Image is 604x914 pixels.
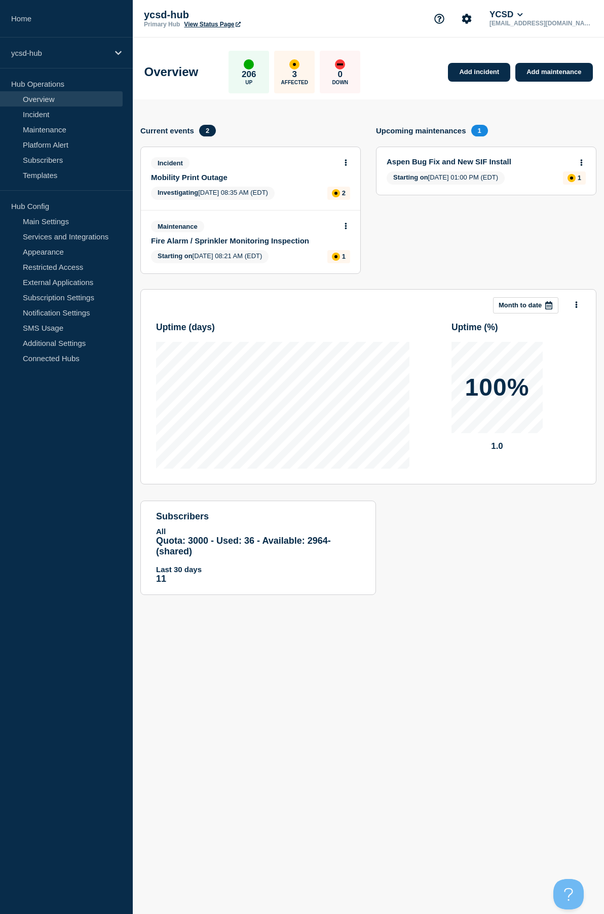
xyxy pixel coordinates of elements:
p: Month to date [499,301,542,309]
button: Account settings [456,8,477,29]
button: Support [429,8,450,29]
div: affected [568,174,576,182]
span: Maintenance [151,221,204,232]
h3: Uptime ( % ) [451,322,498,333]
a: Fire Alarm / Sprinkler Monitoring Inspection [151,236,336,245]
div: up [244,59,254,69]
p: 1 [578,174,581,182]
div: affected [332,253,340,261]
button: YCSD [487,10,525,20]
p: Last 30 days [156,565,360,574]
div: affected [332,189,340,197]
p: [EMAIL_ADDRESS][DOMAIN_NAME] [487,20,593,27]
p: Affected [281,80,308,85]
h3: Uptime ( days ) [156,322,215,333]
a: Aspen Bug Fix and New SIF Install [387,157,572,166]
h4: subscribers [156,511,360,522]
h1: Overview [144,65,199,79]
p: 3 [292,69,297,80]
span: Starting on [158,252,193,260]
h4: Current events [140,126,194,135]
p: 1 [342,253,346,260]
div: affected [289,59,299,69]
p: 206 [242,69,256,80]
span: Quota: 3000 - Used: 36 - Available: 2964 - (shared) [156,536,331,556]
p: 1.0 [451,441,543,451]
h4: Upcoming maintenances [376,126,466,135]
span: 2 [199,125,216,136]
span: Investigating [158,189,198,196]
p: All [156,527,360,536]
p: ycsd-hub [11,49,108,57]
div: down [335,59,345,69]
button: Month to date [493,297,558,313]
p: 11 [156,574,360,584]
iframe: Help Scout Beacon - Open [553,879,584,909]
a: Add incident [448,63,510,82]
a: Add maintenance [515,63,592,82]
span: [DATE] 08:21 AM (EDT) [151,250,269,263]
span: Starting on [393,173,428,181]
p: Up [245,80,252,85]
p: ycsd-hub [144,9,347,21]
span: [DATE] 01:00 PM (EDT) [387,171,505,185]
p: Down [332,80,348,85]
span: 1 [471,125,488,136]
a: View Status Page [184,21,240,28]
p: Primary Hub [144,21,180,28]
a: Mobility Print Outage [151,173,336,182]
span: Incident [151,157,190,169]
span: [DATE] 08:35 AM (EDT) [151,187,275,200]
p: 100% [465,375,530,400]
p: 0 [338,69,343,80]
p: 2 [342,189,346,197]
